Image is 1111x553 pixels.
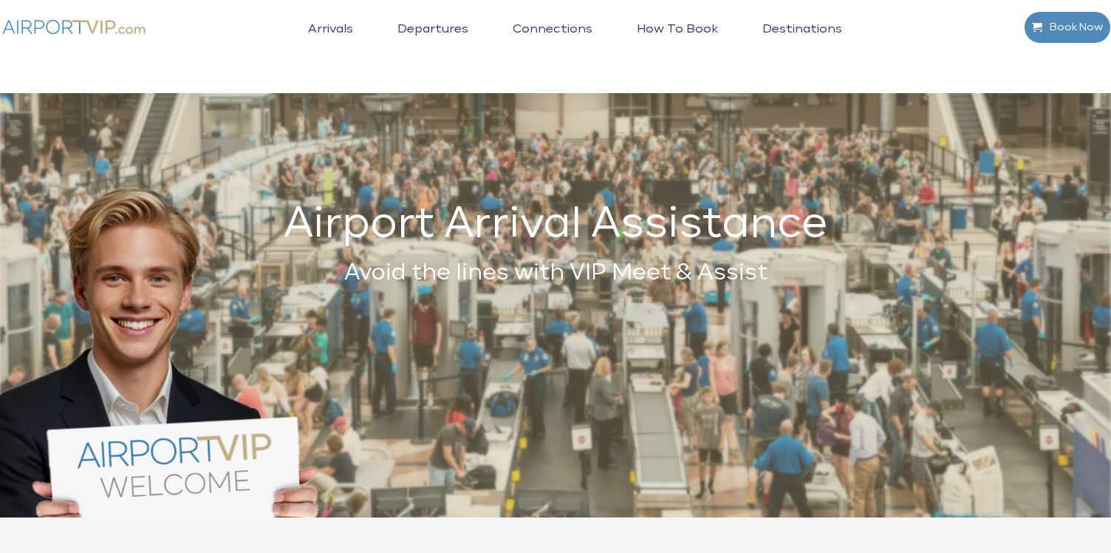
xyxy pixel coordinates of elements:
[1042,12,1103,43] span: Book Now
[74,257,1038,290] h2: Avoid the lines with VIP Meet & Assist
[759,22,846,59] a: Destinations
[304,22,357,59] a: Arrivals
[633,22,722,59] a: How to book
[394,22,472,59] a: Departures
[1024,11,1111,44] a: Book Now
[74,208,1038,242] h1: Airport Arrival Assistance
[509,22,596,59] a: Connections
